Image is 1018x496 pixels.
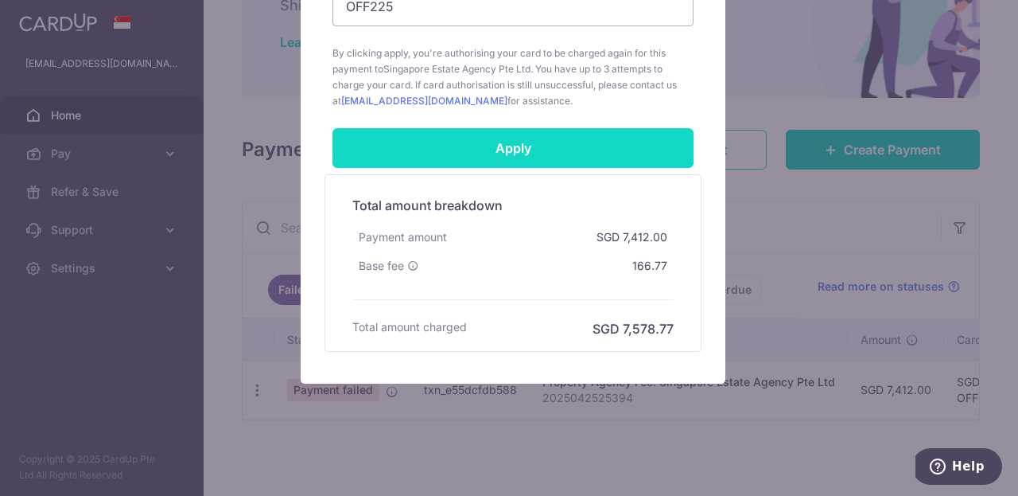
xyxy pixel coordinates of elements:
div: SGD 7,412.00 [590,223,674,252]
div: Payment amount [352,223,453,252]
span: Base fee [359,258,404,274]
h5: Total amount breakdown [352,196,674,215]
div: 166.77 [626,252,674,280]
input: Apply [332,128,694,168]
span: Singapore Estate Agency Pte Ltd [383,63,530,75]
h6: SGD 7,578.77 [593,319,674,338]
span: By clicking apply, you're authorising your card to be charged again for this payment to . You hav... [332,45,694,109]
iframe: Opens a widget where you can find more information [915,448,1002,488]
h6: Total amount charged [352,319,467,335]
a: [EMAIL_ADDRESS][DOMAIN_NAME] [341,95,507,107]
